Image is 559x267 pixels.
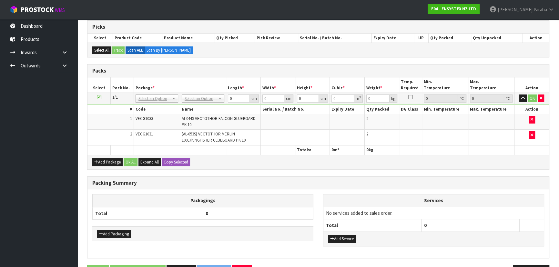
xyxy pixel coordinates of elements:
[92,46,111,54] button: Select All
[323,219,422,232] th: Total
[331,147,334,153] span: 0
[330,105,364,114] th: Expiry Date
[180,105,260,114] th: Name
[414,34,428,43] th: UP
[55,7,65,13] small: WMS
[92,24,544,30] h3: Picks
[295,77,330,93] th: Height
[528,94,537,102] button: OK
[399,77,422,93] th: Temp. Required
[359,95,361,99] sup: 3
[112,94,118,100] span: 1/1
[366,116,368,121] span: 2
[390,94,397,103] div: kg
[182,131,246,143] span: (AL-053S) VECTOTHOR MERLIN 100E/KINGFISHER GLUEBOARD PK 10
[111,77,134,93] th: Pack No.
[145,46,193,54] label: Scan By [PERSON_NAME]
[134,77,226,93] th: Package
[364,105,399,114] th: Qty Packed
[399,105,422,114] th: DG Class
[468,105,514,114] th: Max. Temperature
[514,77,549,93] th: Action
[162,158,190,166] button: Copy Selected
[138,95,169,103] span: Select an Option
[93,194,313,207] th: Packagings
[87,34,113,43] th: Select
[364,77,399,93] th: Weight
[182,116,256,127] span: AI-044S VECTOTHOR FALCON GLUEBOARD PK 10
[295,145,330,155] th: Totals:
[260,77,295,93] th: Width
[298,34,372,43] th: Serial No. / Batch No.
[124,158,137,166] button: Ok All
[93,207,203,220] th: Total
[136,131,153,137] span: VECG1031
[428,34,471,43] th: Qty Packed
[330,145,364,155] th: m³
[97,230,131,238] button: Add Packaging
[130,131,132,137] span: 2
[422,105,468,114] th: Min. Temperature
[458,94,466,103] div: ℃
[10,5,18,14] img: cube-alt.png
[330,77,364,93] th: Cubic
[214,34,255,43] th: Qty Picked
[364,145,399,155] th: kg
[87,105,134,114] th: #
[206,210,208,216] span: 0
[250,94,259,103] div: cm
[471,34,523,43] th: Qty Unpacked
[92,68,544,74] h3: Packs
[371,34,414,43] th: Expiry Date
[366,147,369,153] span: 0
[323,207,544,219] td: No services added to sales order.
[255,34,298,43] th: Pick Review
[113,34,162,43] th: Product Code
[534,6,547,13] span: Paraha
[112,46,125,54] button: Pack
[226,77,260,93] th: Length
[468,77,514,93] th: Max. Temperature
[366,131,368,137] span: 2
[140,159,159,165] span: Expand All
[424,222,427,228] span: 0
[523,34,549,43] th: Action
[21,5,54,14] span: ProStock
[354,94,363,103] div: m
[134,105,180,114] th: Code
[130,116,132,121] span: 1
[126,46,145,54] label: Scan ALL
[138,158,161,166] button: Expand All
[185,95,216,103] span: Select an Option
[87,77,111,93] th: Select
[422,77,468,93] th: Min. Temperature
[498,6,533,13] span: [PERSON_NAME]
[162,34,214,43] th: Product Name
[514,105,549,114] th: Action
[319,94,328,103] div: cm
[323,194,544,207] th: Services
[328,235,356,243] button: Add Service
[260,105,330,114] th: Serial No. / Batch No.
[428,4,480,14] a: E04 - ENSYSTEX NZ LTD
[284,94,293,103] div: cm
[92,158,123,166] button: Add Package
[92,180,544,186] h3: Packing Summary
[136,116,153,121] span: VECG1033
[431,6,476,12] strong: E04 - ENSYSTEX NZ LTD
[504,94,513,103] div: ℃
